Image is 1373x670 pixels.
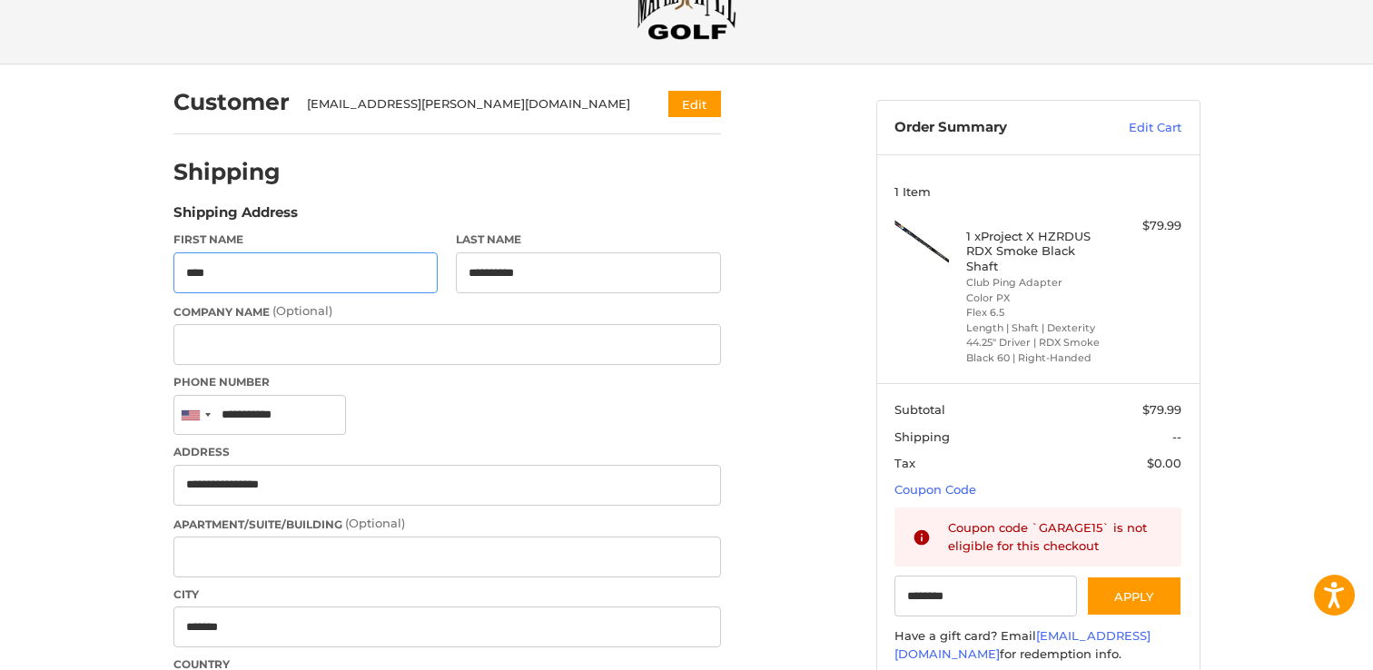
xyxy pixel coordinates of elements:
iframe: Google Customer Reviews [1223,621,1373,670]
div: Coupon code `GARAGE15` is not eligible for this checkout [948,519,1164,555]
div: $79.99 [1110,217,1181,235]
label: First Name [173,232,439,248]
h3: Order Summary [894,119,1090,137]
small: (Optional) [345,516,405,530]
label: Address [173,444,721,460]
a: Coupon Code [894,482,976,497]
h2: Customer [173,88,290,116]
h4: 1 x Project X HZRDUS RDX Smoke Black Shaft [966,229,1105,273]
li: Club Ping Adapter [966,275,1105,291]
span: -- [1172,429,1181,444]
label: Phone Number [173,374,721,390]
div: United States: +1 [174,396,216,435]
small: (Optional) [272,303,332,318]
li: Length | Shaft | Dexterity 44.25" Driver | RDX Smoke Black 60 | Right-Handed [966,320,1105,366]
label: Apartment/Suite/Building [173,515,721,533]
span: $0.00 [1147,456,1181,470]
div: [EMAIL_ADDRESS][PERSON_NAME][DOMAIN_NAME] [307,95,633,113]
button: Edit [668,91,721,117]
legend: Shipping Address [173,202,298,232]
a: [EMAIL_ADDRESS][DOMAIN_NAME] [894,628,1151,661]
span: $79.99 [1142,402,1181,417]
button: Apply [1086,576,1182,616]
li: Color PX [966,291,1105,306]
span: Tax [894,456,915,470]
h2: Shipping [173,158,281,186]
h3: 1 Item [894,184,1181,199]
span: Shipping [894,429,950,444]
div: Have a gift card? Email for redemption info. [894,627,1181,663]
label: Last Name [456,232,721,248]
label: City [173,586,721,603]
li: Flex 6.5 [966,305,1105,320]
a: Edit Cart [1090,119,1181,137]
span: Subtotal [894,402,945,417]
input: Gift Certificate or Coupon Code [894,576,1077,616]
label: Company Name [173,302,721,320]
